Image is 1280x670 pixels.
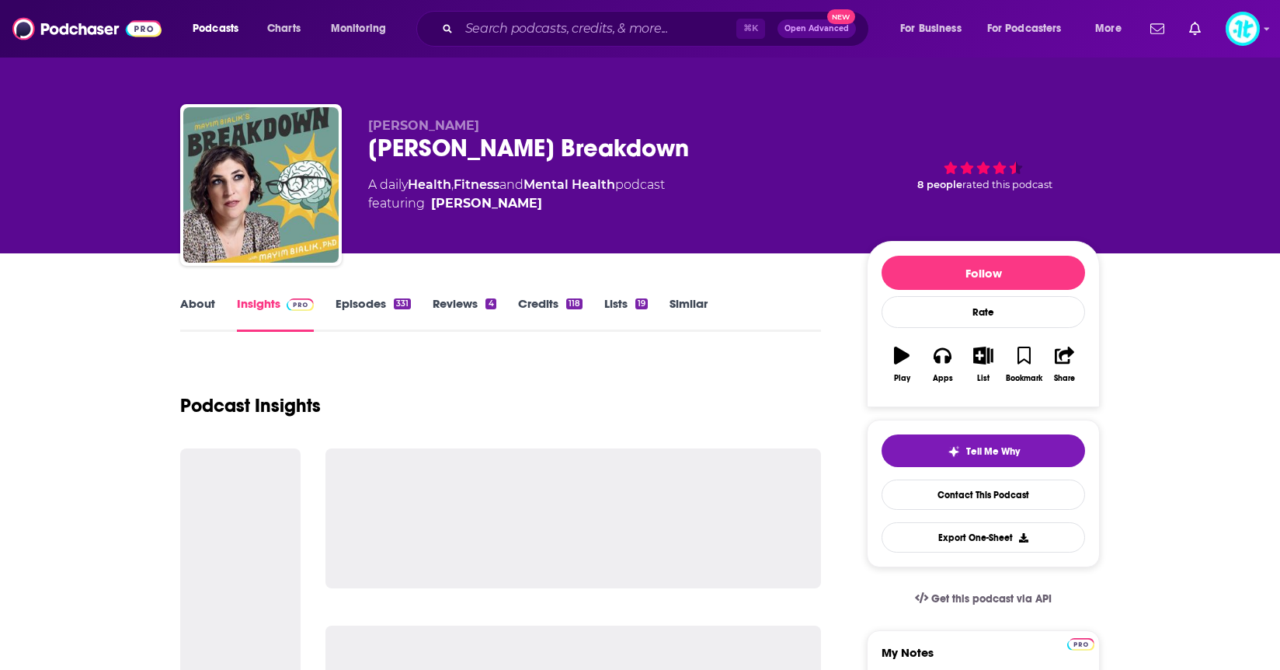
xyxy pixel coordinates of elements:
img: Mayim Bialik's Breakdown [183,107,339,263]
img: Podchaser - Follow, Share and Rate Podcasts [12,14,162,44]
span: ⌘ K [736,19,765,39]
button: open menu [889,16,981,41]
button: Bookmark [1003,337,1044,393]
button: Share [1045,337,1085,393]
img: Podchaser Pro [1067,638,1094,651]
span: For Business [900,18,962,40]
button: open menu [320,16,406,41]
span: Logged in as ImpactTheory [1226,12,1260,46]
div: 8 peoplerated this podcast [867,118,1100,215]
span: , [451,177,454,192]
h1: Podcast Insights [180,394,321,417]
span: featuring [368,194,665,213]
span: 8 people [917,179,962,190]
div: Rate [882,296,1085,328]
span: More [1095,18,1122,40]
span: Open Advanced [784,25,849,33]
div: 118 [566,298,583,309]
span: Podcasts [193,18,238,40]
button: Export One-Sheet [882,522,1085,553]
span: and [499,177,523,192]
button: Show profile menu [1226,12,1260,46]
a: Fitness [454,177,499,192]
button: open menu [977,16,1084,41]
button: Apps [922,337,962,393]
button: Follow [882,256,1085,290]
a: Credits118 [518,296,583,332]
a: Get this podcast via API [903,580,1064,618]
a: Reviews4 [433,296,496,332]
a: Similar [670,296,708,332]
a: Lists19 [604,296,648,332]
span: New [827,9,855,24]
button: Open AdvancedNew [777,19,856,38]
div: 331 [394,298,411,309]
a: Show notifications dropdown [1183,16,1207,42]
a: Pro website [1067,636,1094,651]
span: Charts [267,18,301,40]
div: Play [894,374,910,383]
span: For Podcasters [987,18,1062,40]
button: open menu [182,16,259,41]
img: Podchaser Pro [287,298,314,311]
a: Show notifications dropdown [1144,16,1170,42]
a: About [180,296,215,332]
button: open menu [1084,16,1141,41]
button: Play [882,337,922,393]
span: [PERSON_NAME] [368,118,479,133]
div: List [977,374,990,383]
img: User Profile [1226,12,1260,46]
button: tell me why sparkleTell Me Why [882,434,1085,467]
a: InsightsPodchaser Pro [237,296,314,332]
div: 19 [635,298,648,309]
a: Episodes331 [336,296,411,332]
span: Tell Me Why [966,445,1020,458]
a: Contact This Podcast [882,480,1085,510]
div: Share [1054,374,1075,383]
span: Get this podcast via API [931,592,1052,605]
div: Apps [933,374,953,383]
a: Charts [257,16,310,41]
div: Bookmark [1006,374,1042,383]
a: Mental Health [523,177,615,192]
a: [PERSON_NAME] [431,194,542,213]
a: Health [408,177,451,192]
button: List [963,337,1003,393]
div: A daily podcast [368,176,665,213]
img: tell me why sparkle [948,445,960,458]
div: Search podcasts, credits, & more... [431,11,884,47]
input: Search podcasts, credits, & more... [459,16,736,41]
span: Monitoring [331,18,386,40]
div: 4 [485,298,496,309]
span: rated this podcast [962,179,1052,190]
